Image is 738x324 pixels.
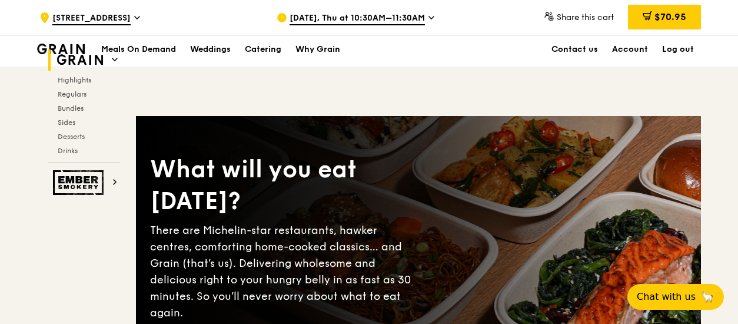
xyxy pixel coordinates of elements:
[150,154,418,217] div: What will you eat [DATE]?
[53,49,107,71] img: Grain web logo
[58,104,84,113] span: Bundles
[637,290,696,304] span: Chat with us
[183,32,238,67] a: Weddings
[58,76,91,84] span: Highlights
[605,32,655,67] a: Account
[700,290,714,304] span: 🦙
[295,32,340,67] div: Why Grain
[290,12,425,25] span: [DATE], Thu at 10:30AM–11:30AM
[58,133,85,141] span: Desserts
[557,12,614,22] span: Share this cart
[58,90,87,98] span: Regulars
[53,170,107,195] img: Ember Smokery web logo
[288,32,347,67] a: Why Grain
[627,284,724,310] button: Chat with us🦙
[238,32,288,67] a: Catering
[190,32,231,67] div: Weddings
[654,11,686,22] span: $70.95
[58,147,78,155] span: Drinks
[655,32,701,67] a: Log out
[101,44,176,55] h1: Meals On Demand
[544,32,605,67] a: Contact us
[58,118,75,127] span: Sides
[52,12,131,25] span: [STREET_ADDRESS]
[245,32,281,67] div: Catering
[150,222,418,321] div: There are Michelin-star restaurants, hawker centres, comforting home-cooked classics… and Grain (...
